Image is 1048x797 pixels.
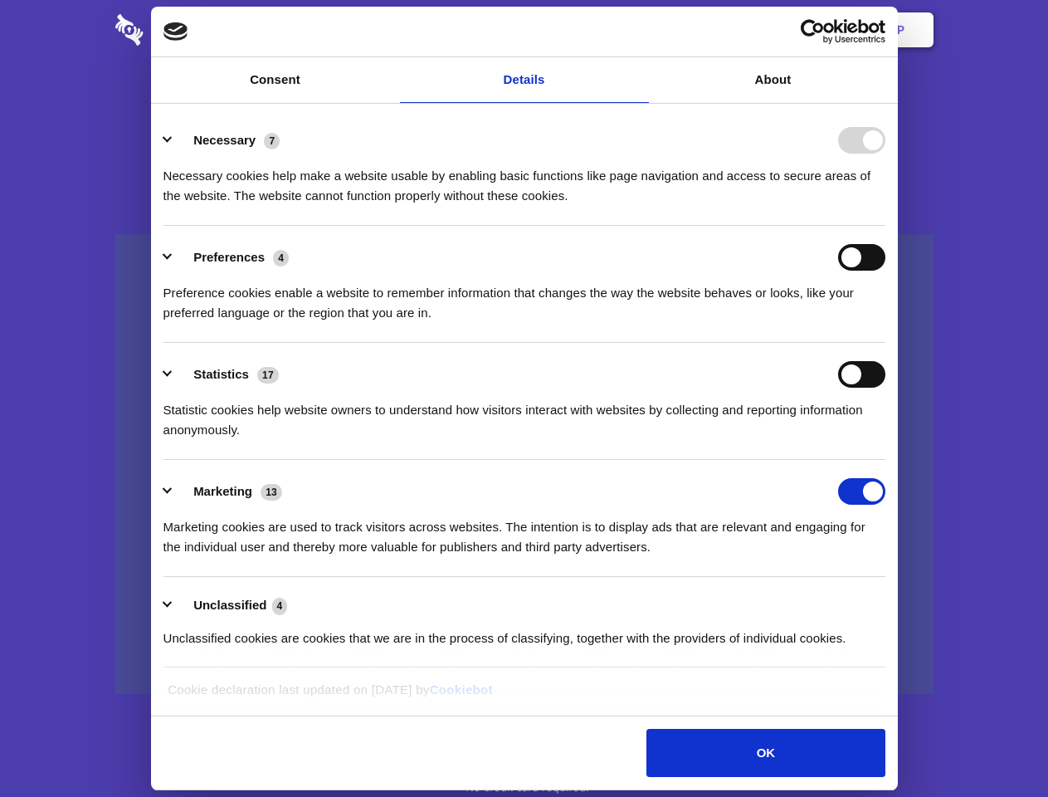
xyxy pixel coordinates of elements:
h1: Eliminate Slack Data Loss. [115,75,933,134]
span: 4 [273,250,289,266]
div: Marketing cookies are used to track visitors across websites. The intention is to display ads tha... [163,505,885,557]
div: Preference cookies enable a website to remember information that changes the way the website beha... [163,271,885,323]
img: logo [163,22,188,41]
a: Wistia video thumbnail [115,234,933,695]
label: Necessary [193,133,256,147]
a: Usercentrics Cookiebot - opens in a new window [740,19,885,44]
span: 17 [257,367,279,384]
button: Unclassified (4) [163,595,298,616]
button: Marketing (13) [163,478,293,505]
a: Consent [151,57,400,103]
a: About [649,57,898,103]
div: Necessary cookies help make a website usable by enabling basic functions like page navigation and... [163,154,885,206]
h4: Auto-redaction of sensitive data, encrypted data sharing and self-destructing private chats. Shar... [115,151,933,206]
a: Cookiebot [430,682,493,697]
button: Statistics (17) [163,361,290,388]
div: Cookie declaration last updated on [DATE] by [155,680,893,712]
span: 4 [272,598,288,614]
span: 7 [264,133,280,149]
label: Statistics [193,367,249,381]
img: logo-wordmark-white-trans-d4663122ce5f474addd5e946df7df03e33cb6a1c49d2221995e7729f52c070b2.svg [115,14,257,46]
iframe: Drift Widget Chat Controller [965,714,1028,777]
a: Contact [673,4,749,56]
a: Details [400,57,649,103]
label: Preferences [193,250,265,264]
a: Pricing [487,4,559,56]
button: Necessary (7) [163,127,290,154]
span: 13 [261,484,282,501]
a: Login [753,4,825,56]
button: OK [646,729,885,777]
div: Unclassified cookies are cookies that we are in the process of classifying, together with the pro... [163,616,885,648]
div: Statistic cookies help website owners to understand how visitors interact with websites by collec... [163,388,885,440]
button: Preferences (4) [163,244,300,271]
label: Marketing [193,484,252,498]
